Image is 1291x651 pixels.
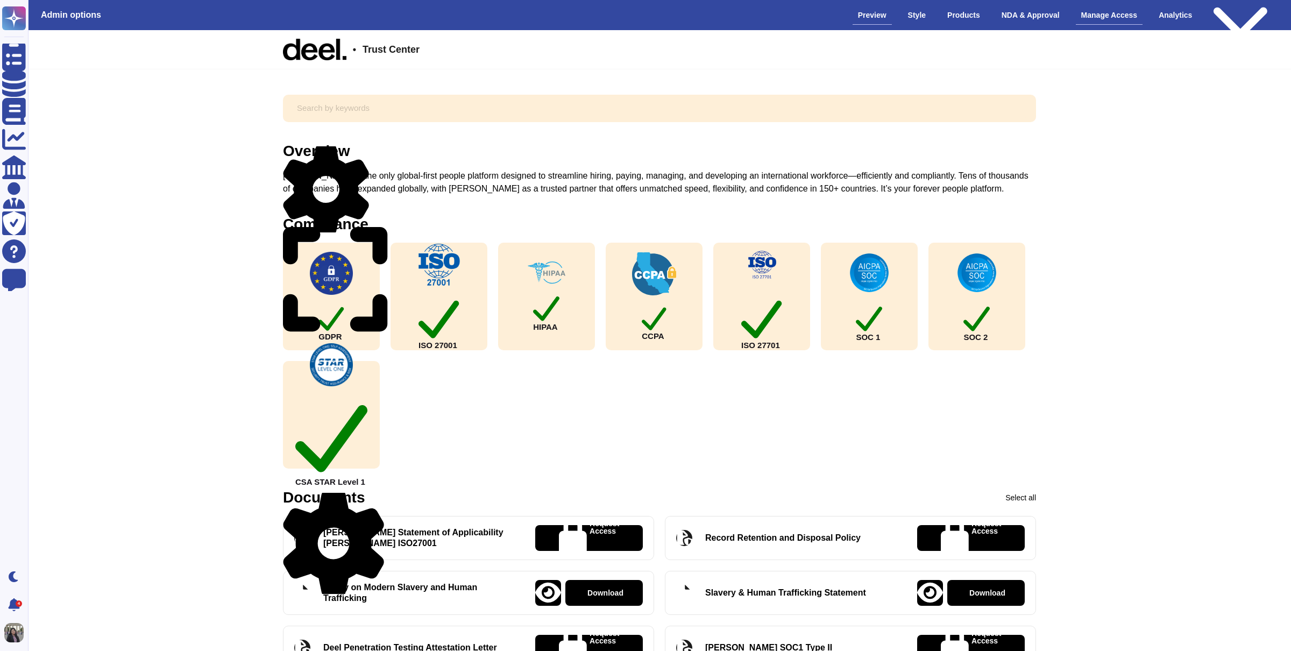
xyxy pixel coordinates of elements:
p: Download [969,589,1005,597]
div: Style [903,6,931,24]
div: Compliance [283,217,368,232]
div: Products [942,6,985,24]
div: Record Retention and Disposal Policy [705,533,861,543]
img: user [4,623,24,642]
p: Request Access [590,520,619,557]
span: Trust Center [363,45,420,54]
div: Select all [1005,494,1036,501]
div: CCPA [642,304,666,340]
div: ISO 27001 [418,295,459,350]
p: Download [587,589,623,597]
div: Documents [283,490,365,505]
img: check [416,243,462,286]
img: Company Banner [283,39,346,60]
input: Search by keywords [290,99,1028,118]
img: check [740,243,783,286]
button: user [2,621,31,645]
div: Preview [853,6,892,25]
span: • [353,45,356,54]
img: check [632,252,676,295]
div: GDPR [318,303,344,341]
img: check [848,251,891,294]
div: SOC 1 [856,303,882,341]
div: NDA & Approval [996,6,1065,24]
div: 4 [16,600,22,607]
div: ISO 27701 [741,295,782,350]
div: Slavery & Human Trafficking Statement [705,588,866,598]
div: Manage Access [1076,6,1143,25]
div: Analytics [1153,6,1197,24]
div: SOC 2 [963,303,990,341]
img: check [310,343,353,386]
div: Overview [283,144,350,159]
img: check [955,251,998,294]
div: [PERSON_NAME] Statement of Applicability [PERSON_NAME] ISO27001 [323,527,522,549]
h3: Admin options [41,10,101,20]
p: Request Access [971,520,1001,557]
div: HIPAA [533,293,560,331]
div: CSA STAR Level 1 [295,395,367,485]
div: [PERSON_NAME] is the only global-first people platform designed to streamline hiring, paying, man... [283,169,1036,195]
div: Policy on Modern Slavery and Human Trafficking [323,582,522,604]
img: check [528,261,565,284]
